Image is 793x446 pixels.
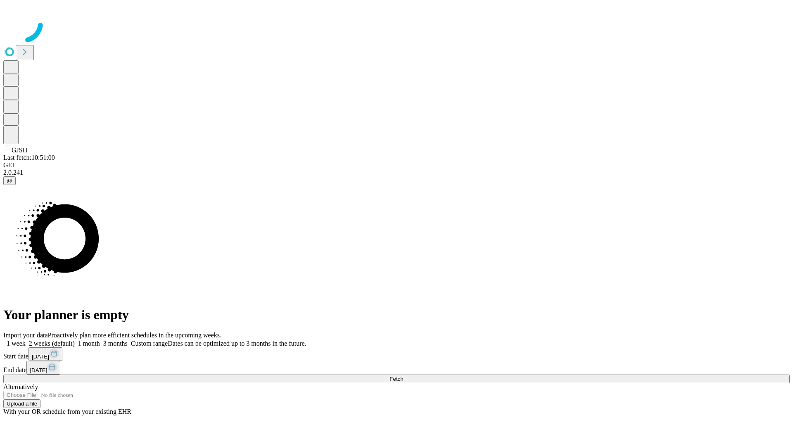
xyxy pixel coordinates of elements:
[28,347,62,361] button: [DATE]
[3,399,40,408] button: Upload a file
[131,340,168,347] span: Custom range
[78,340,100,347] span: 1 month
[3,332,48,339] span: Import your data
[3,169,790,176] div: 2.0.241
[3,347,790,361] div: Start date
[32,353,49,360] span: [DATE]
[3,408,131,415] span: With your OR schedule from your existing EHR
[168,340,306,347] span: Dates can be optimized up to 3 months in the future.
[7,178,12,184] span: @
[30,367,47,373] span: [DATE]
[103,340,128,347] span: 3 months
[3,383,38,390] span: Alternatively
[3,307,790,323] h1: Your planner is empty
[12,147,27,154] span: GJSH
[48,332,221,339] span: Proactively plan more efficient schedules in the upcoming weeks.
[3,361,790,375] div: End date
[7,340,26,347] span: 1 week
[26,361,60,375] button: [DATE]
[3,375,790,383] button: Fetch
[389,376,403,382] span: Fetch
[3,161,790,169] div: GEI
[3,176,16,185] button: @
[29,340,75,347] span: 2 weeks (default)
[3,154,55,161] span: Last fetch: 10:51:00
